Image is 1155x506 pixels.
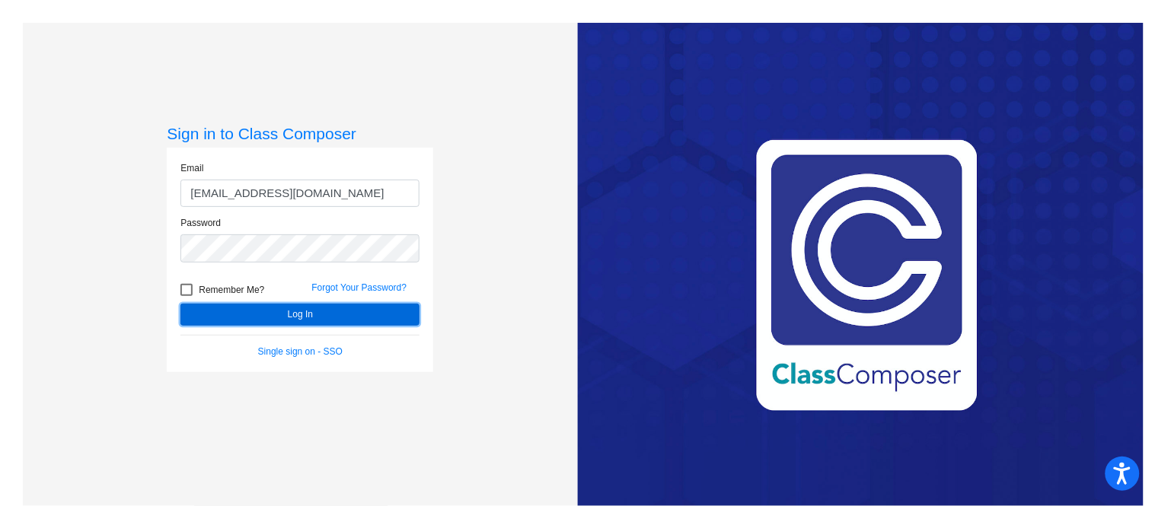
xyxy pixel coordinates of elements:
[199,281,264,299] span: Remember Me?
[180,216,221,230] label: Password
[311,282,407,293] a: Forgot Your Password?
[258,346,343,357] a: Single sign on - SSO
[167,124,433,143] h3: Sign in to Class Composer
[180,161,203,175] label: Email
[180,304,420,326] button: Log In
